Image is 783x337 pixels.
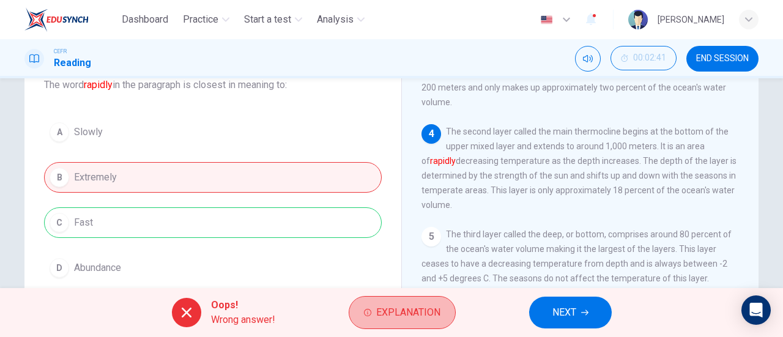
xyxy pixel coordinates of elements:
[376,304,440,321] span: Explanation
[610,46,677,70] button: 00:02:41
[24,7,117,32] a: EduSynch logo
[117,9,173,31] button: Dashboard
[24,7,89,32] img: EduSynch logo
[349,296,456,329] button: Explanation
[421,124,441,144] div: 4
[54,56,91,70] h1: Reading
[696,54,749,64] span: END SESSION
[529,297,612,328] button: NEXT
[539,15,554,24] img: en
[628,10,648,29] img: Profile picture
[312,9,369,31] button: Analysis
[183,12,218,27] span: Practice
[178,9,234,31] button: Practice
[84,79,113,91] font: rapidly
[44,78,382,92] span: The word in the paragraph is closest in meaning to:
[54,47,67,56] span: CEFR
[575,46,601,72] div: Mute
[244,12,291,27] span: Start a test
[633,53,666,63] span: 00:02:41
[686,46,759,72] button: END SESSION
[211,313,275,327] span: Wrong answer!
[421,227,441,246] div: 5
[741,295,771,325] div: Open Intercom Messenger
[211,298,275,313] span: Oops!
[421,127,737,210] span: The second layer called the main thermocline begins at the bottom of the upper mixed layer and ex...
[552,304,576,321] span: NEXT
[658,12,724,27] div: [PERSON_NAME]
[610,46,677,72] div: Hide
[239,9,307,31] button: Start a test
[430,156,456,166] font: rapidly
[421,229,732,283] span: The third layer called the deep, or bottom, comprises around 80 percent of the ocean's water volu...
[122,12,168,27] span: Dashboard
[317,12,354,27] span: Analysis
